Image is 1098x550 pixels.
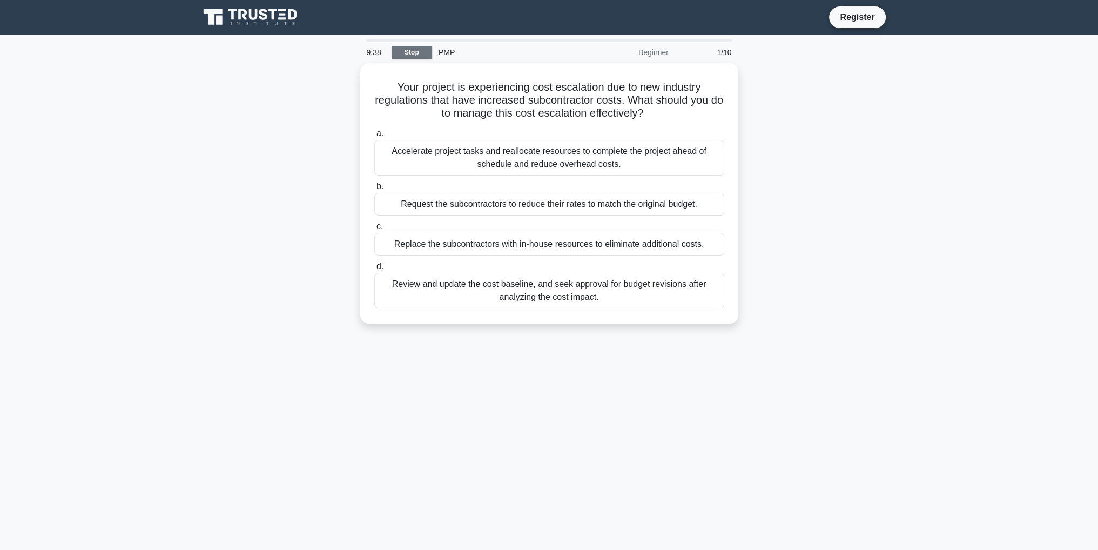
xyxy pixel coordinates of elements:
span: a. [376,129,383,138]
span: d. [376,261,383,271]
div: 9:38 [360,42,392,63]
div: 1/10 [675,42,738,63]
div: PMP [432,42,581,63]
div: Accelerate project tasks and reallocate resources to complete the project ahead of schedule and r... [374,140,724,176]
div: Review and update the cost baseline, and seek approval for budget revisions after analyzing the c... [374,273,724,308]
div: Beginner [581,42,675,63]
a: Stop [392,46,432,59]
span: b. [376,182,383,191]
a: Register [833,10,881,24]
h5: Your project is experiencing cost escalation due to new industry regulations that have increased ... [373,81,725,120]
span: c. [376,222,383,231]
div: Replace the subcontractors with in-house resources to eliminate additional costs. [374,233,724,256]
div: Request the subcontractors to reduce their rates to match the original budget. [374,193,724,216]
